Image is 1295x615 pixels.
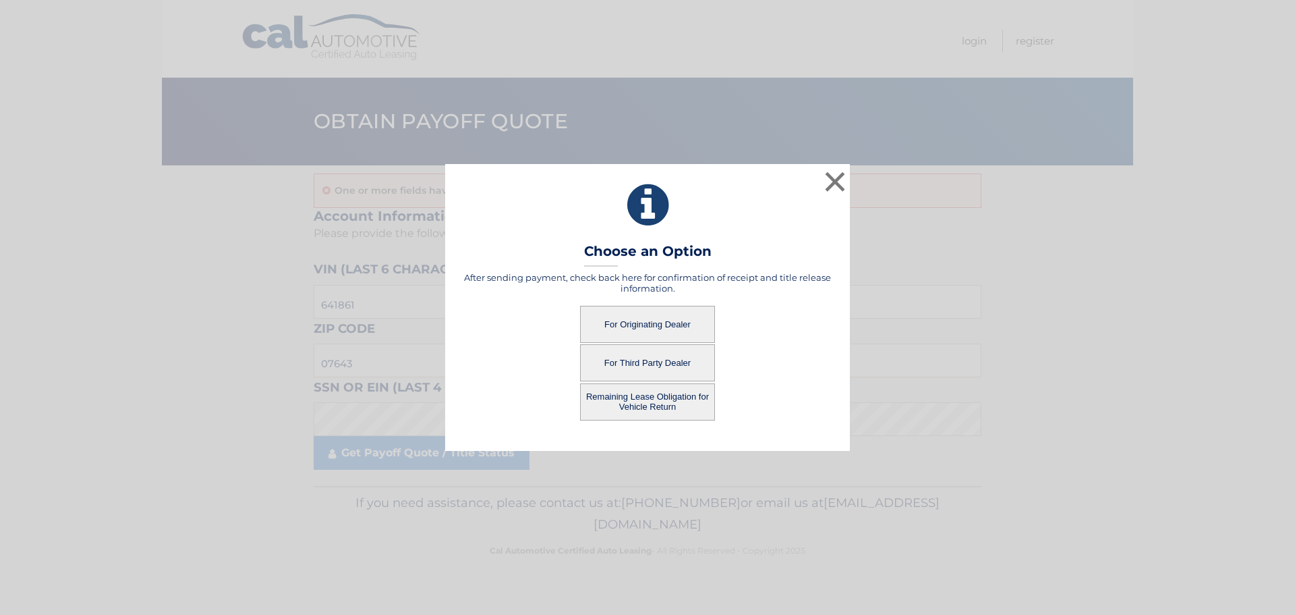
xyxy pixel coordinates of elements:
h5: After sending payment, check back here for confirmation of receipt and title release information. [462,272,833,294]
button: × [822,168,848,195]
button: For Third Party Dealer [580,344,715,381]
button: For Originating Dealer [580,306,715,343]
button: Remaining Lease Obligation for Vehicle Return [580,383,715,421]
h3: Choose an Option [584,243,712,267]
